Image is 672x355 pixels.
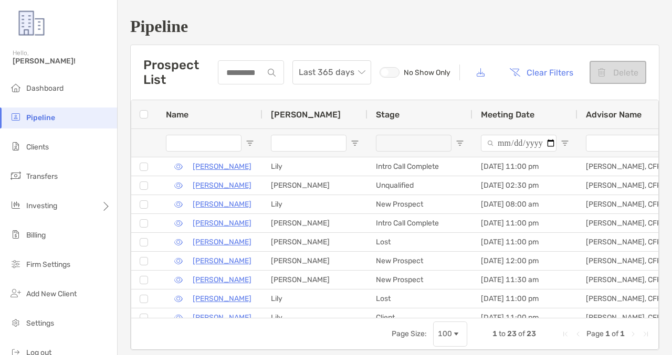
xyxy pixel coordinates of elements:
[629,330,637,338] div: Next Page
[9,228,22,241] img: billing icon
[9,199,22,211] img: investing icon
[26,172,58,181] span: Transfers
[438,329,452,338] div: 100
[193,160,251,173] a: [PERSON_NAME]
[472,289,577,308] div: [DATE] 11:00 pm
[574,330,582,338] div: Previous Page
[262,214,367,232] div: [PERSON_NAME]
[13,57,111,66] span: [PERSON_NAME]!
[351,139,359,147] button: Open Filter Menu
[472,252,577,270] div: [DATE] 12:00 pm
[26,143,49,152] span: Clients
[9,169,22,182] img: transfers icon
[642,330,650,338] div: Last Page
[367,308,472,327] div: Client
[527,329,536,338] span: 23
[456,139,464,147] button: Open Filter Menu
[262,176,367,195] div: [PERSON_NAME]
[367,271,472,289] div: New Prospect
[193,217,251,230] a: [PERSON_NAME]
[9,257,22,270] img: firm-settings icon
[492,329,497,338] span: 1
[26,319,54,328] span: Settings
[481,135,556,152] input: Meeting Date Filter Input
[367,233,472,251] div: Lost
[166,135,241,152] input: Name Filter Input
[262,289,367,308] div: Lily
[367,195,472,213] div: New Prospect
[26,289,77,298] span: Add New Client
[193,254,251,267] a: [PERSON_NAME]
[507,329,517,338] span: 23
[376,110,400,120] span: Stage
[9,111,22,123] img: pipeline icon
[193,198,251,211] a: [PERSON_NAME]
[26,113,55,122] span: Pipeline
[620,329,625,338] span: 1
[367,289,472,308] div: Lost
[433,321,467,347] div: Page Size
[380,67,451,78] label: No Show Only
[130,17,659,36] h1: Pipeline
[26,84,64,93] span: Dashboard
[367,176,472,195] div: Unqualified
[271,110,341,120] span: [PERSON_NAME]
[501,61,581,84] button: Clear Filters
[9,140,22,153] img: clients icon
[271,135,346,152] input: Booker Filter Input
[586,110,642,120] span: Advisor Name
[518,329,525,338] span: of
[262,271,367,289] div: [PERSON_NAME]
[193,179,251,192] a: [PERSON_NAME]
[561,139,569,147] button: Open Filter Menu
[472,214,577,232] div: [DATE] 11:00 pm
[9,81,22,94] img: dashboard icon
[472,195,577,213] div: [DATE] 08:00 am
[392,329,427,338] div: Page Size:
[13,4,50,42] img: Zoe Logo
[246,139,254,147] button: Open Filter Menu
[367,157,472,176] div: Intro Call Complete
[367,252,472,270] div: New Prospect
[26,260,70,269] span: Firm Settings
[472,271,577,289] div: [DATE] 11:30 am
[561,330,570,338] div: First Page
[262,252,367,270] div: [PERSON_NAME]
[472,233,577,251] div: [DATE] 11:00 pm
[499,329,506,338] span: to
[612,329,618,338] span: of
[9,287,22,299] img: add_new_client icon
[586,135,661,152] input: Advisor Name Filter Input
[9,316,22,329] img: settings icon
[586,329,604,338] span: Page
[193,311,251,324] a: [PERSON_NAME]
[472,308,577,327] div: [DATE] 11:00 pm
[166,110,188,120] span: Name
[472,157,577,176] div: [DATE] 11:00 pm
[262,157,367,176] div: Lily
[193,273,251,286] a: [PERSON_NAME]
[193,292,251,305] a: [PERSON_NAME]
[472,176,577,195] div: [DATE] 02:30 pm
[193,235,251,249] a: [PERSON_NAME]
[481,110,534,120] span: Meeting Date
[143,58,218,87] h3: Prospect List
[605,329,610,338] span: 1
[262,233,367,251] div: [PERSON_NAME]
[26,201,57,210] span: Investing
[26,231,46,240] span: Billing
[262,308,367,327] div: Lily
[262,195,367,213] div: Lily
[268,69,276,77] img: input icon
[367,214,472,232] div: Intro Call Complete
[299,61,365,84] span: Last 365 days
